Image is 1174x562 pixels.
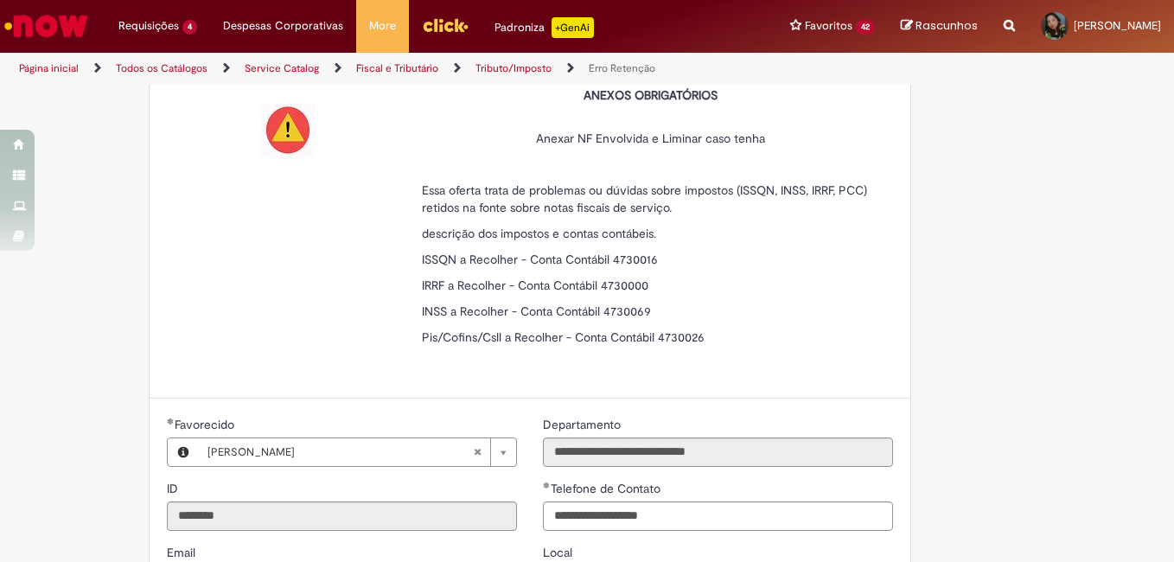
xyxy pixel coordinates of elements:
[118,17,179,35] span: Requisições
[19,61,79,75] a: Página inicial
[551,481,664,496] span: Telefone de Contato
[543,545,576,560] span: Local
[422,251,880,268] p: ISSQN a Recolher - Conta Contábil 4730016
[422,12,469,38] img: click_logo_yellow_360x200.png
[175,417,238,432] span: Necessários - Favorecido
[475,61,552,75] a: Tributo/Imposto
[167,544,199,561] label: Somente leitura - Email
[584,87,718,103] strong: ANEXOS OBRIGATÓRIOS
[543,482,551,489] span: Obrigatório Preenchido
[260,104,316,159] img: Erro Retenção
[422,112,880,147] p: Anexar NF Envolvida e Liminar caso tenha
[167,481,182,496] span: Somente leitura - ID
[856,20,875,35] span: 42
[901,18,978,35] a: Rascunhos
[167,418,175,425] span: Obrigatório Preenchido
[182,20,197,35] span: 4
[464,438,490,466] abbr: Limpar campo Favorecido
[167,545,199,560] span: Somente leitura - Email
[805,17,852,35] span: Favoritos
[2,9,91,43] img: ServiceNow
[422,225,880,242] p: descrição dos impostos e contas contábeis.
[422,303,880,320] p: INSS a Recolher - Conta Contábil 4730069
[199,438,516,466] a: [PERSON_NAME]Limpar campo Favorecido
[543,416,624,433] label: Somente leitura - Departamento
[422,277,880,294] p: IRRF a Recolher - Conta Contábil 4730000
[207,438,473,466] span: [PERSON_NAME]
[116,61,207,75] a: Todos os Catálogos
[356,61,438,75] a: Fiscal e Tributário
[552,17,594,38] p: +GenAi
[589,61,655,75] a: Erro Retenção
[167,501,517,531] input: ID
[245,61,319,75] a: Service Catalog
[168,438,199,466] button: Favorecido, Visualizar este registro Maria Taisa Silva Da Silva
[543,417,624,432] span: Somente leitura - Departamento
[422,329,880,346] p: Pis/Cofins/Csll a Recolher - Conta Contábil 4730026
[369,17,396,35] span: More
[223,17,343,35] span: Despesas Corporativas
[494,17,594,38] div: Padroniza
[422,182,880,216] p: Essa oferta trata de problemas ou dúvidas sobre impostos (ISSQN, INSS, IRRF, PCC) retidos na font...
[543,501,893,531] input: Telefone de Contato
[1074,18,1161,33] span: [PERSON_NAME]
[543,437,893,467] input: Departamento
[13,53,769,85] ul: Trilhas de página
[167,480,182,497] label: Somente leitura - ID
[916,17,978,34] span: Rascunhos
